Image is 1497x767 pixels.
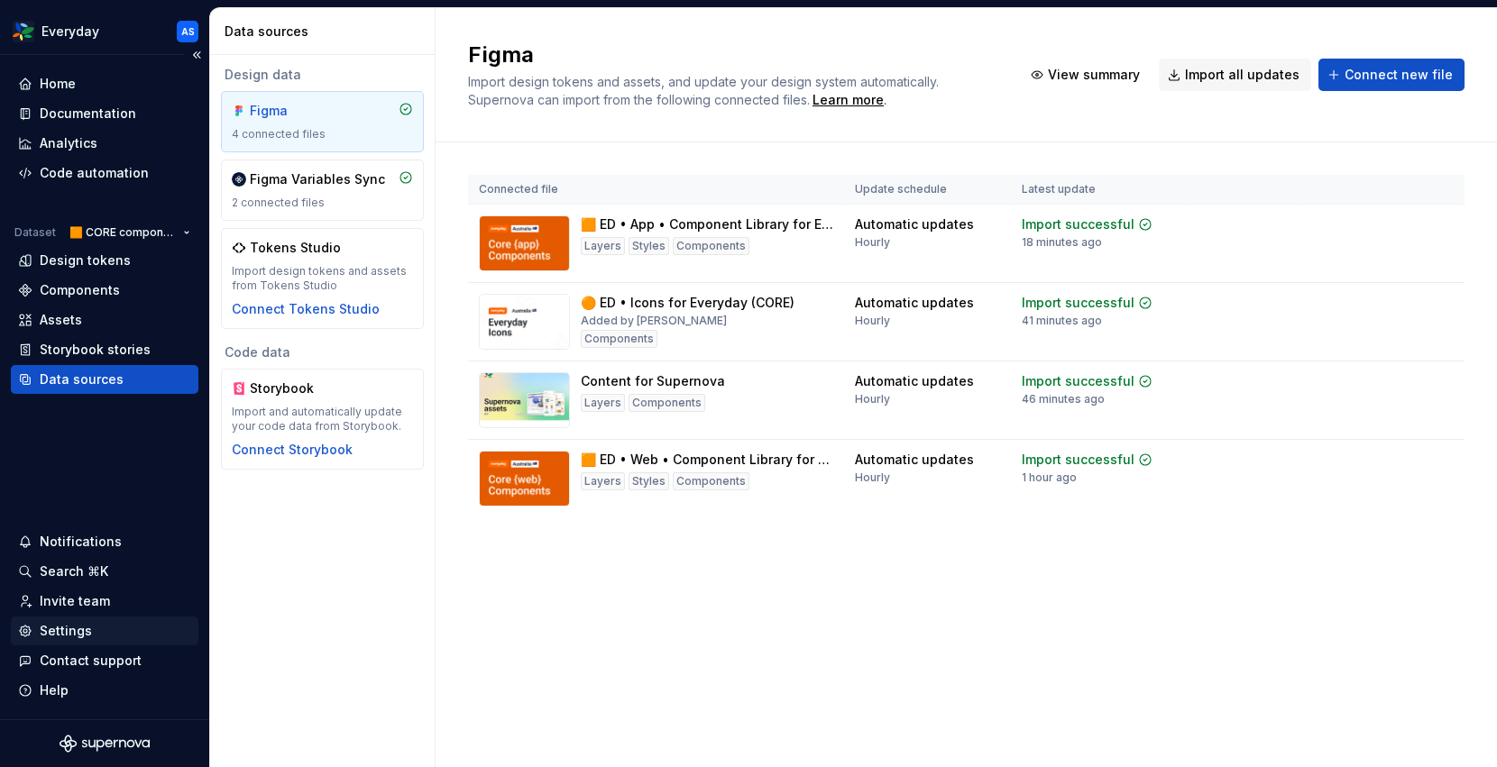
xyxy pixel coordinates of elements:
div: Automatic updates [855,451,974,469]
div: Components [581,330,657,348]
a: Invite team [11,587,198,616]
div: Documentation [40,105,136,123]
span: Import all updates [1185,66,1300,84]
a: Code automation [11,159,198,187]
div: Everyday [41,23,99,41]
button: EverydayAS [4,12,206,50]
a: Analytics [11,129,198,158]
div: Storybook stories [40,341,151,359]
div: Assets [40,311,82,329]
img: 551ca721-6c59-42a7-accd-e26345b0b9d6.png [13,21,34,42]
div: Hourly [855,470,890,485]
div: Code automation [40,164,149,182]
th: Connected file [468,175,844,205]
div: Import successful [1022,451,1134,469]
div: Data sources [225,23,427,41]
div: Dataset [14,225,56,240]
a: Data sources [11,365,198,394]
h2: Figma [468,41,1000,69]
div: Import successful [1022,294,1134,312]
div: Design tokens [40,251,131,269]
div: Layers [581,237,625,255]
div: Automatic updates [855,372,974,390]
div: Import successful [1022,372,1134,390]
button: Import all updates [1159,59,1311,91]
div: Hourly [855,314,890,328]
div: Storybook [250,379,336,397]
div: Import successful [1022,215,1134,233]
button: 🟧 CORE components [61,220,198,245]
button: Collapse sidebar [184,42,209,68]
div: 4 connected files [232,127,413,142]
button: Search ⌘K [11,557,198,586]
div: Components [40,281,120,299]
button: Connect Tokens Studio [232,300,380,318]
span: View summary [1048,66,1140,84]
span: . [810,94,886,107]
div: Home [40,75,76,93]
div: Analytics [40,134,97,152]
a: Learn more [813,91,884,109]
div: 2 connected files [232,196,413,210]
a: Settings [11,616,198,645]
a: Figma4 connected files [221,91,424,152]
div: Components [629,394,705,412]
div: Import and automatically update your code data from Storybook. [232,405,413,434]
div: Layers [581,472,625,490]
a: Components [11,276,198,305]
a: Storybook stories [11,335,198,364]
div: 18 minutes ago [1022,235,1102,250]
div: Code data [221,343,424,361]
div: 🟧 ED • App • Component Library for Everyday (CORE) [581,215,833,233]
div: 41 minutes ago [1022,314,1102,328]
div: Contact support [40,652,142,670]
div: Help [40,681,69,699]
div: 🟠 ED • Icons for Everyday (CORE) [581,294,794,312]
svg: Supernova Logo [60,735,150,753]
div: Import design tokens and assets from Tokens Studio [232,264,413,293]
button: Help [11,676,198,705]
a: StorybookImport and automatically update your code data from Storybook.Connect Storybook [221,369,424,470]
a: Design tokens [11,246,198,275]
div: Figma [250,102,336,120]
span: 🟧 CORE components [69,225,176,240]
div: Layers [581,394,625,412]
div: Search ⌘K [40,562,108,580]
div: AS [181,24,195,39]
div: Components [673,472,749,490]
div: Components [673,237,749,255]
button: Connect new file [1318,59,1465,91]
th: Latest update [1011,175,1187,205]
div: Hourly [855,235,890,250]
div: 46 minutes ago [1022,392,1105,406]
div: Automatic updates [855,294,974,312]
div: Content for Supernova [581,372,725,390]
div: Hourly [855,392,890,406]
div: Settings [40,622,92,640]
div: Invite team [40,592,110,610]
a: Tokens StudioImport design tokens and assets from Tokens StudioConnect Tokens Studio [221,228,424,329]
button: Connect Storybook [232,441,353,459]
a: Documentation [11,99,198,128]
a: Figma Variables Sync2 connected files [221,160,424,221]
div: Notifications [40,533,122,551]
button: Notifications [11,527,198,556]
span: Import design tokens and assets, and update your design system automatically. Supernova can impor... [468,74,942,107]
div: Design data [221,66,424,84]
div: 1 hour ago [1022,470,1077,485]
div: Figma Variables Sync [250,170,385,188]
div: Styles [629,472,669,490]
div: Tokens Studio [250,239,341,257]
div: Automatic updates [855,215,974,233]
span: Connect new file [1345,66,1453,84]
a: Assets [11,306,198,334]
div: Data sources [40,370,124,388]
div: Added by [PERSON_NAME] [581,314,727,328]
div: 🟧 ED • Web • Component Library for Everyday (CORE) [581,451,833,469]
div: Styles [629,237,669,255]
button: View summary [1022,59,1152,91]
th: Update schedule [844,175,1011,205]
